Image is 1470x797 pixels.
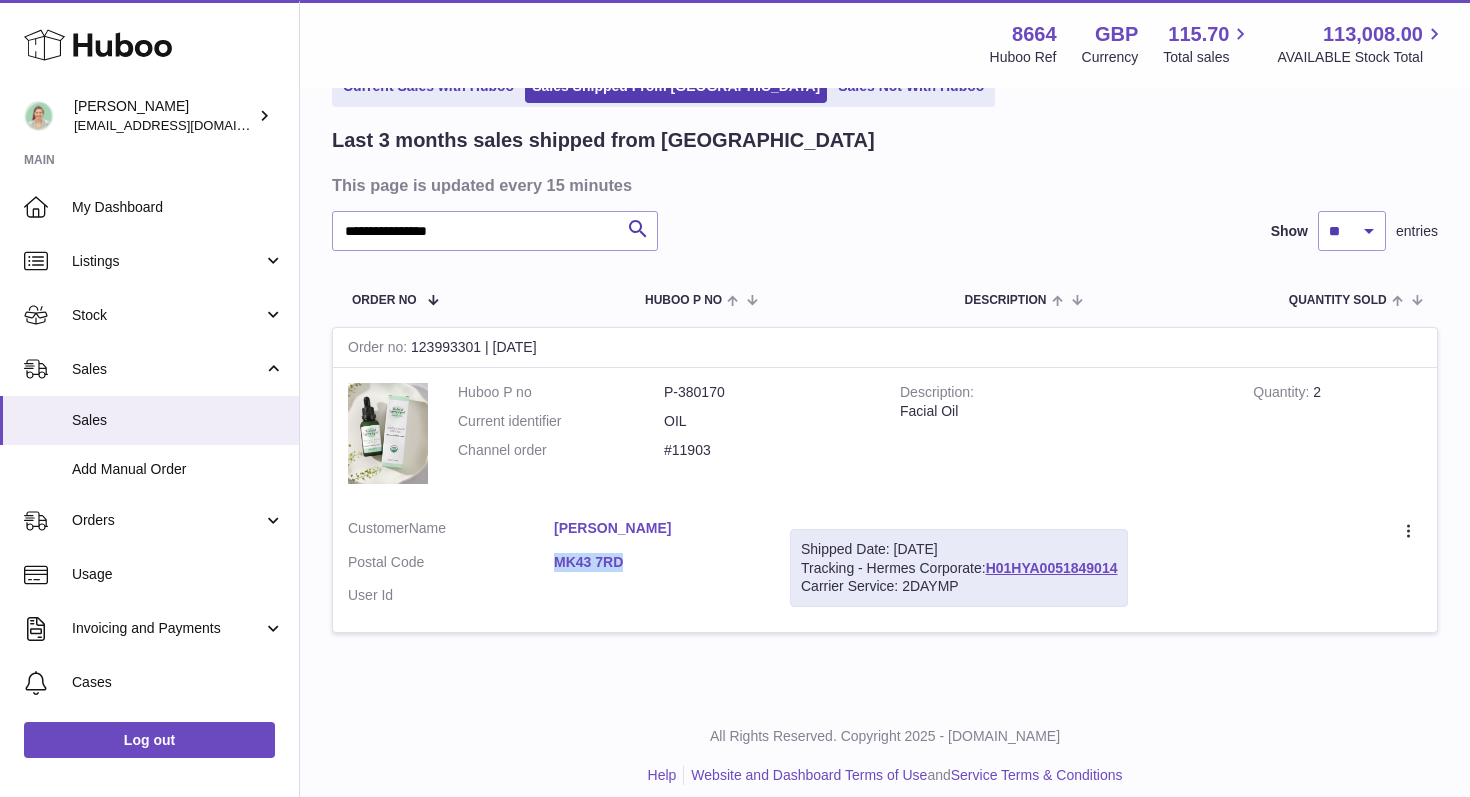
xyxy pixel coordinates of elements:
[900,402,1223,421] div: Facial Oil
[554,553,760,572] a: MK43 7RD
[348,553,554,577] dt: Postal Code
[72,306,263,325] span: Stock
[1396,222,1438,241] span: entries
[801,577,1117,596] div: Carrier Service: 2DAYMP
[72,673,284,692] span: Cases
[348,383,428,484] img: 86641712262092.png
[24,722,275,758] a: Log out
[332,174,1433,196] h3: This page is updated every 15 minutes
[348,519,554,543] dt: Name
[458,412,664,431] dt: Current identifier
[1271,222,1308,241] label: Show
[72,411,284,430] span: Sales
[684,766,1122,785] li: and
[1238,368,1437,504] td: 2
[790,529,1128,608] div: Tracking - Hermes Corporate:
[348,339,411,360] strong: Order no
[691,767,927,783] a: Website and Dashboard Terms of Use
[1012,21,1057,48] strong: 8664
[1277,48,1446,67] span: AVAILABLE Stock Total
[458,441,664,460] dt: Channel order
[1253,384,1313,405] strong: Quantity
[648,767,677,783] a: Help
[664,441,870,460] dd: #11903
[348,586,554,605] dt: User Id
[72,511,263,530] span: Orders
[900,384,974,405] strong: Description
[24,101,54,131] img: hello@thefacialcuppingexpert.com
[1082,48,1139,67] div: Currency
[1163,21,1252,67] a: 115.70 Total sales
[332,127,875,154] h2: Last 3 months sales shipped from [GEOGRAPHIC_DATA]
[1277,21,1446,67] a: 113,008.00 AVAILABLE Stock Total
[72,460,284,479] span: Add Manual Order
[951,767,1123,783] a: Service Terms & Conditions
[1289,294,1387,307] span: Quantity Sold
[645,294,722,307] span: Huboo P no
[1323,21,1423,48] span: 113,008.00
[72,619,263,638] span: Invoicing and Payments
[72,565,284,584] span: Usage
[664,412,870,431] dd: OIL
[664,383,870,402] dd: P-380170
[990,48,1057,67] div: Huboo Ref
[352,294,417,307] span: Order No
[333,328,1437,368] div: 123993301 | [DATE]
[316,727,1454,746] p: All Rights Reserved. Copyright 2025 - [DOMAIN_NAME]
[74,97,254,135] div: [PERSON_NAME]
[72,360,263,379] span: Sales
[74,117,294,133] span: [EMAIL_ADDRESS][DOMAIN_NAME]
[458,383,664,402] dt: Huboo P no
[72,198,284,217] span: My Dashboard
[554,519,760,538] a: [PERSON_NAME]
[348,520,409,536] span: Customer
[964,294,1046,307] span: Description
[986,560,1118,576] a: H01HYA0051849014
[801,540,1117,559] div: Shipped Date: [DATE]
[1095,21,1138,48] strong: GBP
[1163,48,1252,67] span: Total sales
[72,252,263,271] span: Listings
[1168,21,1229,48] span: 115.70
